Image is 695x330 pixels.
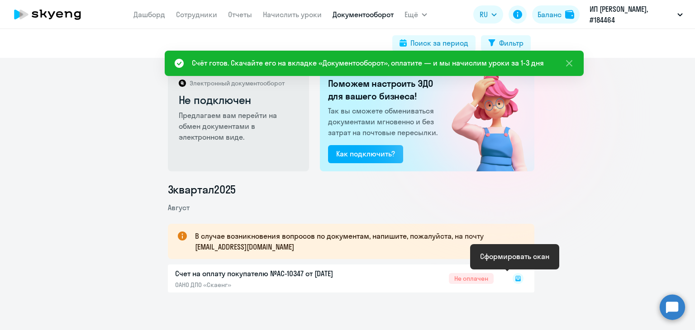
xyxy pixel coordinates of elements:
[133,10,165,19] a: Дашборд
[328,105,440,138] p: Так вы сможете обмениваться документами мгновенно и без затрат на почтовые пересылки.
[538,9,562,20] div: Баланс
[405,9,418,20] span: Ещё
[481,35,531,52] button: Фильтр
[179,93,300,107] h2: Не подключен
[499,38,524,48] div: Фильтр
[228,10,252,19] a: Отчеты
[405,5,427,24] button: Ещё
[179,110,300,142] p: Предлагаем вам перейти на обмен документами в электронном виде.
[392,35,476,52] button: Поиск за период
[328,145,403,163] button: Как подключить?
[192,57,544,68] div: Счёт готов. Скачайте его на вкладке «Документооборот», оплатите — и мы начислим уроки за 1-3 дня
[473,5,503,24] button: RU
[336,148,395,159] div: Как подключить?
[585,4,687,25] button: ИП [PERSON_NAME], #184464
[190,79,285,87] p: Электронный документооборот
[480,251,549,262] div: Сформировать скан
[565,10,574,19] img: balance
[480,9,488,20] span: RU
[590,4,674,25] p: ИП [PERSON_NAME], #184464
[176,10,217,19] a: Сотрудники
[433,69,534,171] img: not_connected
[195,231,518,252] p: В случае возникновения вопросов по документам, напишите, пожалуйста, на почту [EMAIL_ADDRESS][DOM...
[263,10,322,19] a: Начислить уроки
[532,5,580,24] button: Балансbalance
[333,10,394,19] a: Документооборот
[410,38,468,48] div: Поиск за период
[328,77,440,103] h2: Поможем настроить ЭДО для вашего бизнеса!
[168,182,534,197] li: 3 квартал 2025
[168,203,190,212] span: Август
